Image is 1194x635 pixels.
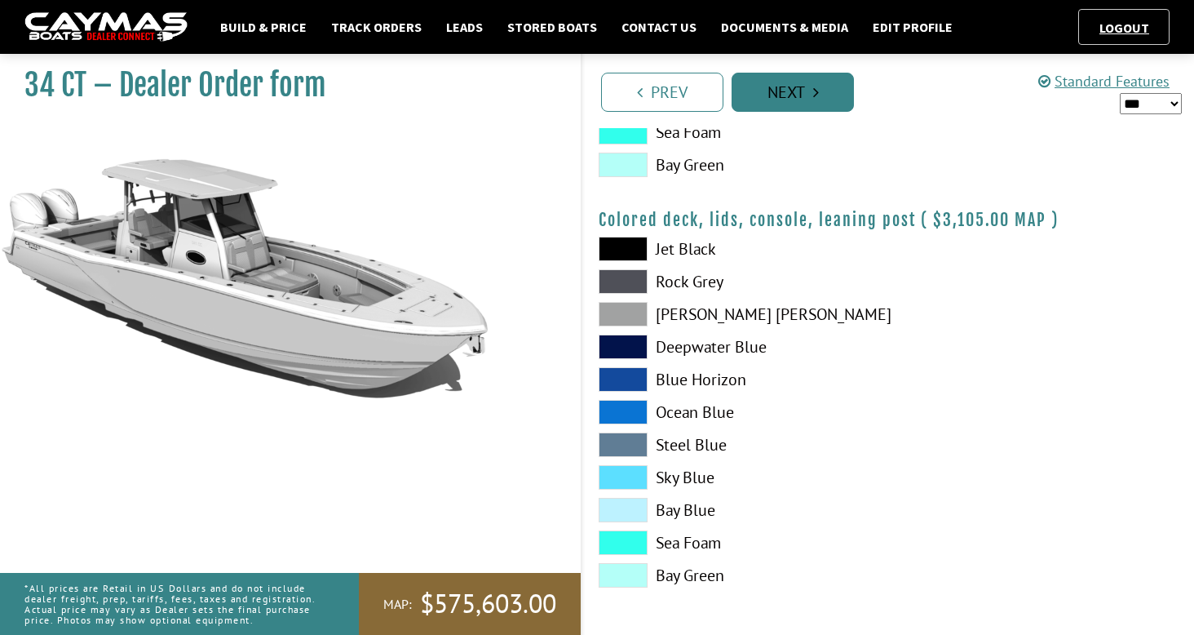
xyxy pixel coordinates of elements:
[865,16,961,38] a: Edit Profile
[599,433,872,457] label: Steel Blue
[599,465,872,490] label: Sky Blue
[613,16,705,38] a: Contact Us
[732,73,854,112] a: Next
[599,302,872,326] label: [PERSON_NAME] [PERSON_NAME]
[599,120,872,144] label: Sea Foam
[599,367,872,392] label: Blue Horizon
[323,16,430,38] a: Track Orders
[24,12,188,42] img: caymas-dealer-connect-2ed40d3bc7270c1d8d7ffb4b79bf05adc795679939227970def78ec6f6c03838.gif
[599,269,872,294] label: Rock Grey
[24,67,540,104] h1: 34 CT – Dealer Order form
[599,237,872,261] label: Jet Black
[601,73,723,112] a: Prev
[438,16,491,38] a: Leads
[383,596,412,613] span: MAP:
[599,153,872,177] label: Bay Green
[597,70,1194,112] ul: Pagination
[713,16,856,38] a: Documents & Media
[599,210,1178,230] h4: Colored deck, lids, console, leaning post ( )
[599,400,872,424] label: Ocean Blue
[1038,72,1170,91] a: Standard Features
[1091,20,1157,36] a: Logout
[499,16,605,38] a: Stored Boats
[599,498,872,522] label: Bay Blue
[599,531,872,555] label: Sea Foam
[933,210,1046,230] span: $3,105.00 MAP
[212,16,315,38] a: Build & Price
[599,563,872,588] label: Bay Green
[599,335,872,359] label: Deepwater Blue
[24,575,322,634] p: *All prices are Retail in US Dollars and do not include dealer freight, prep, tariffs, fees, taxe...
[420,587,556,621] span: $575,603.00
[359,573,581,635] a: MAP:$575,603.00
